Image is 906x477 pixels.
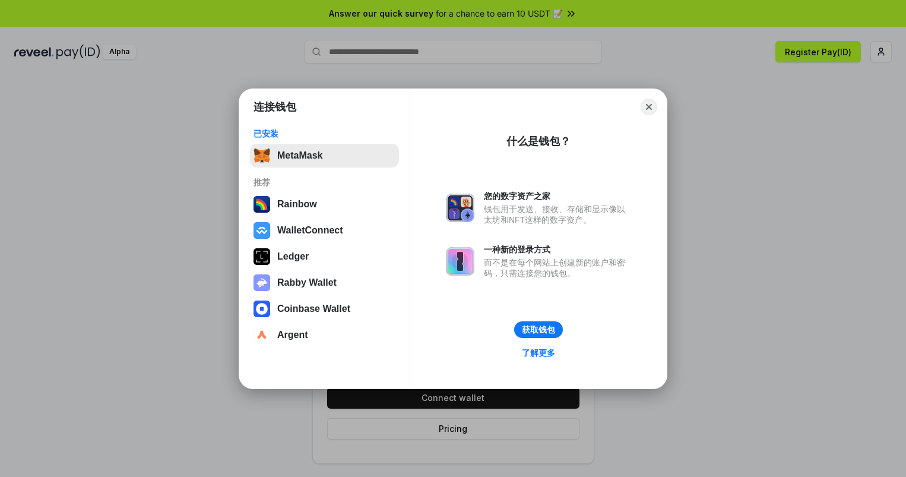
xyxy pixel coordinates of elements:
div: WalletConnect [277,225,343,236]
div: Rainbow [277,199,317,210]
div: MetaMask [277,150,322,161]
button: MetaMask [250,144,399,168]
div: Coinbase Wallet [277,304,350,314]
img: svg+xml,%3Csvg%20width%3D%22120%22%20height%3D%22120%22%20viewBox%3D%220%200%20120%20120%22%20fil... [254,196,270,213]
button: WalletConnect [250,219,399,242]
img: svg+xml,%3Csvg%20fill%3D%22none%22%20height%3D%2233%22%20viewBox%3D%220%200%2035%2033%22%20width%... [254,147,270,164]
button: Coinbase Wallet [250,297,399,321]
img: svg+xml,%3Csvg%20width%3D%2228%22%20height%3D%2228%22%20viewBox%3D%220%200%2028%2028%22%20fill%3D... [254,327,270,343]
h1: 连接钱包 [254,100,296,114]
div: 已安装 [254,128,395,139]
img: svg+xml,%3Csvg%20xmlns%3D%22http%3A%2F%2Fwww.w3.org%2F2000%2Fsvg%22%20fill%3D%22none%22%20viewBox... [254,274,270,291]
button: Close [641,99,657,115]
img: svg+xml,%3Csvg%20xmlns%3D%22http%3A%2F%2Fwww.w3.org%2F2000%2Fsvg%22%20fill%3D%22none%22%20viewBox... [446,194,474,222]
a: 了解更多 [515,345,562,361]
div: 一种新的登录方式 [484,244,631,255]
img: svg+xml,%3Csvg%20xmlns%3D%22http%3A%2F%2Fwww.w3.org%2F2000%2Fsvg%22%20fill%3D%22none%22%20viewBox... [446,247,474,276]
div: 了解更多 [522,348,555,358]
div: Ledger [277,251,309,262]
button: Ledger [250,245,399,268]
div: 而不是在每个网站上创建新的账户和密码，只需连接您的钱包。 [484,257,631,279]
div: 什么是钱包？ [506,134,571,149]
div: 您的数字资产之家 [484,191,631,201]
img: svg+xml,%3Csvg%20width%3D%2228%22%20height%3D%2228%22%20viewBox%3D%220%200%2028%2028%22%20fill%3D... [254,301,270,317]
div: 推荐 [254,177,395,188]
div: 获取钱包 [522,324,555,335]
button: Rainbow [250,192,399,216]
div: Argent [277,330,308,340]
button: Rabby Wallet [250,271,399,295]
img: svg+xml,%3Csvg%20xmlns%3D%22http%3A%2F%2Fwww.w3.org%2F2000%2Fsvg%22%20width%3D%2228%22%20height%3... [254,248,270,265]
button: Argent [250,323,399,347]
button: 获取钱包 [514,321,563,338]
div: Rabby Wallet [277,277,337,288]
img: svg+xml,%3Csvg%20width%3D%2228%22%20height%3D%2228%22%20viewBox%3D%220%200%2028%2028%22%20fill%3D... [254,222,270,239]
div: 钱包用于发送、接收、存储和显示像以太坊和NFT这样的数字资产。 [484,204,631,225]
